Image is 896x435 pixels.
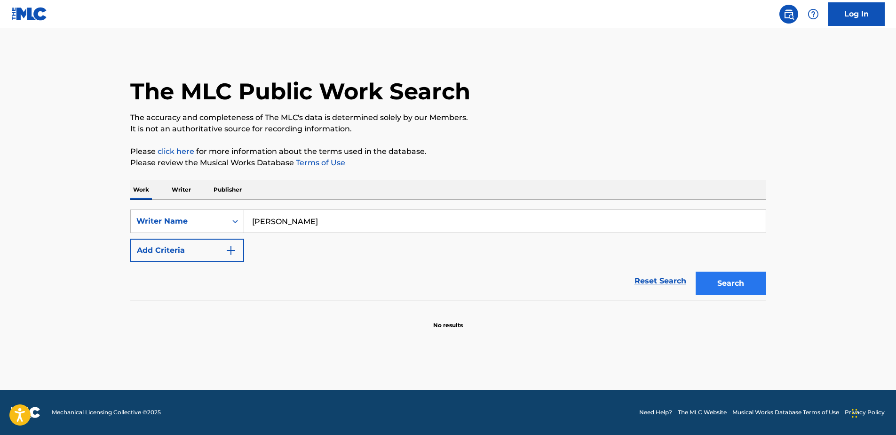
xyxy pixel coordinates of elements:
[130,77,470,105] h1: The MLC Public Work Search
[11,7,48,21] img: MLC Logo
[804,5,823,24] div: Help
[211,180,245,200] p: Publisher
[845,408,885,417] a: Privacy Policy
[783,8,794,20] img: search
[130,209,766,300] form: Search Form
[828,2,885,26] a: Log In
[433,310,463,330] p: No results
[130,157,766,169] p: Please review the Musical Works Database
[158,147,194,156] a: click here
[808,8,819,20] img: help
[225,245,237,256] img: 9d2ae6d4665cec9f34b9.svg
[849,390,896,435] iframe: Chat Widget
[630,271,691,291] a: Reset Search
[169,180,194,200] p: Writer
[852,399,857,427] div: Drag
[130,123,766,135] p: It is not an authoritative source for recording information.
[130,146,766,157] p: Please for more information about the terms used in the database.
[779,5,798,24] a: Public Search
[130,180,152,200] p: Work
[294,158,345,167] a: Terms of Use
[130,112,766,123] p: The accuracy and completeness of The MLC's data is determined solely by our Members.
[11,407,40,418] img: logo
[732,408,839,417] a: Musical Works Database Terms of Use
[136,216,221,227] div: Writer Name
[130,239,244,262] button: Add Criteria
[678,408,727,417] a: The MLC Website
[52,408,161,417] span: Mechanical Licensing Collective © 2025
[696,272,766,295] button: Search
[639,408,672,417] a: Need Help?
